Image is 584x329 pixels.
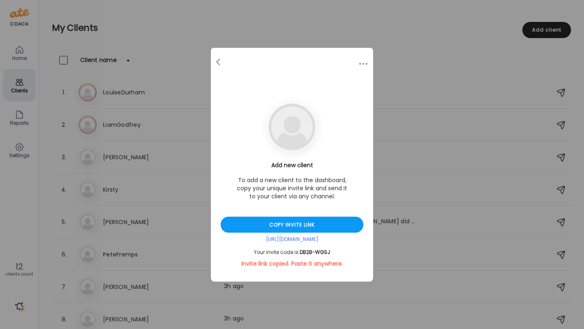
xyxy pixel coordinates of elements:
h3: Add new client [221,161,363,170]
div: [URL][DOMAIN_NAME] [221,236,363,243]
img: bg-avatar-default.svg [268,104,316,151]
span: DB2B-WGSJ [300,249,330,256]
p: To add a new client to the dashboard, copy your unique invite link and send it to your client via... [235,176,349,201]
div: Copy invite link [221,217,363,233]
div: Your invite code is: [221,249,363,256]
div: Invite link copied. Paste it anywhere. [221,260,363,268]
